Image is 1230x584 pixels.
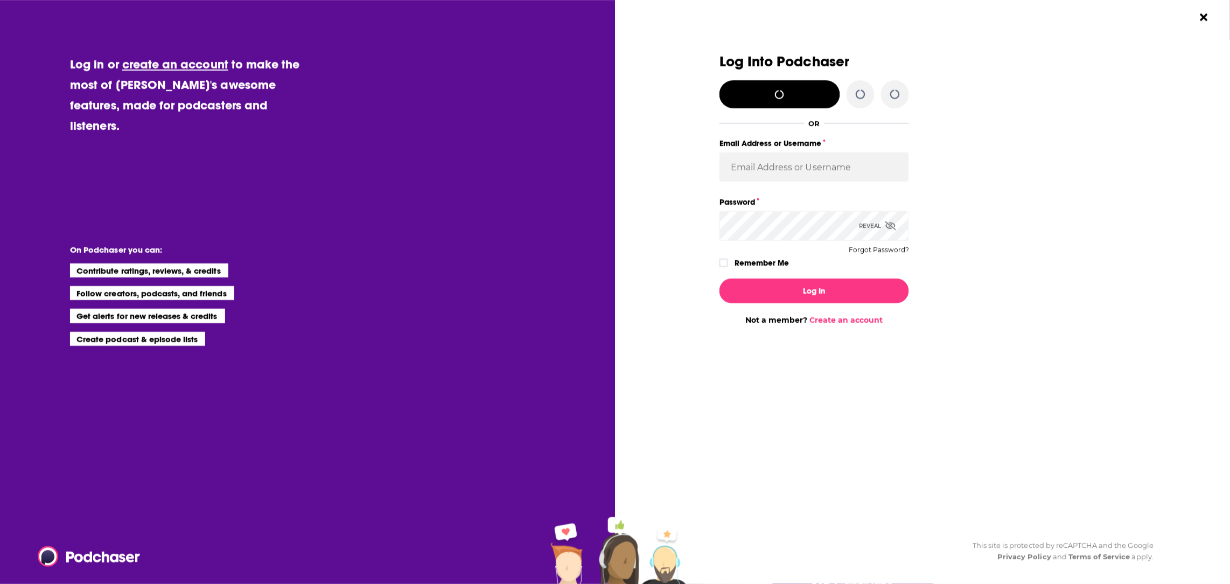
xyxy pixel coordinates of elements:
[809,119,820,128] div: OR
[1069,552,1131,561] a: Terms of Service
[719,279,909,303] button: Log In
[38,546,132,567] a: Podchaser - Follow, Share and Rate Podcasts
[70,263,228,277] li: Contribute ratings, reviews, & credits
[719,54,909,69] h3: Log Into Podchaser
[964,540,1154,562] div: This site is protected by reCAPTCHA and the Google and apply.
[719,315,909,325] div: Not a member?
[38,546,141,567] img: Podchaser - Follow, Share and Rate Podcasts
[70,309,225,323] li: Get alerts for new releases & credits
[998,552,1052,561] a: Privacy Policy
[70,286,234,300] li: Follow creators, podcasts, and friends
[859,211,896,241] div: Reveal
[70,332,205,346] li: Create podcast & episode lists
[122,57,228,72] a: create an account
[719,152,909,182] input: Email Address or Username
[70,245,285,255] li: On Podchaser you can:
[719,195,909,209] label: Password
[719,136,909,150] label: Email Address or Username
[735,256,789,270] label: Remember Me
[1194,7,1214,27] button: Close Button
[849,246,909,254] button: Forgot Password?
[810,315,883,325] a: Create an account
